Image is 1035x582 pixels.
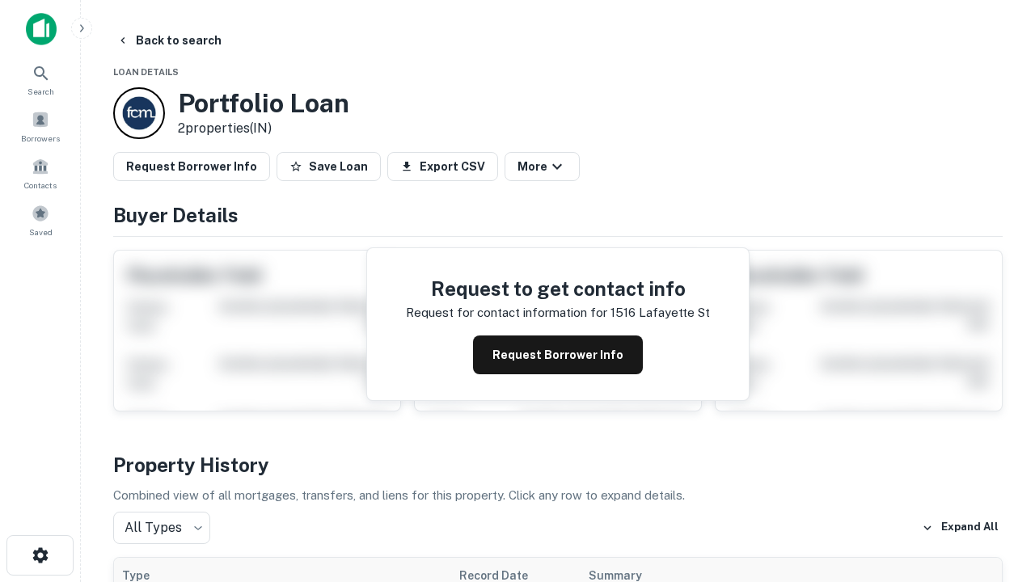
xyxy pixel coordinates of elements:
button: Request Borrower Info [113,152,270,181]
div: All Types [113,512,210,544]
span: Loan Details [113,67,179,77]
span: Contacts [24,179,57,192]
button: Request Borrower Info [473,335,643,374]
button: Back to search [110,26,228,55]
p: Request for contact information for [406,303,607,323]
a: Search [5,57,76,101]
span: Search [27,85,54,98]
span: Borrowers [21,132,60,145]
a: Saved [5,198,76,242]
a: Contacts [5,151,76,195]
p: Combined view of all mortgages, transfers, and liens for this property. Click any row to expand d... [113,486,1003,505]
h4: Request to get contact info [406,274,710,303]
iframe: Chat Widget [954,453,1035,530]
button: Export CSV [387,152,498,181]
span: Saved [29,226,53,238]
p: 1516 lafayette st [610,303,710,323]
h4: Property History [113,450,1003,479]
button: More [505,152,580,181]
img: capitalize-icon.png [26,13,57,45]
a: Borrowers [5,104,76,148]
h4: Buyer Details [113,200,1003,230]
button: Expand All [918,516,1003,540]
h3: Portfolio Loan [178,88,349,119]
button: Save Loan [277,152,381,181]
p: 2 properties (IN) [178,119,349,138]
